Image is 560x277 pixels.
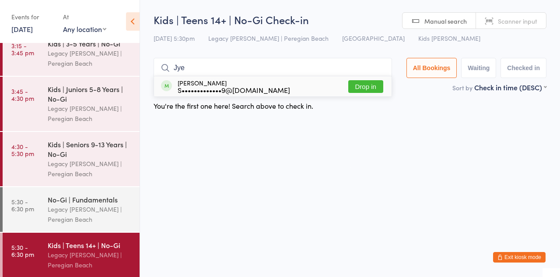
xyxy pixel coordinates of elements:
button: Checked in [500,58,546,78]
div: Legacy [PERSON_NAME] | Peregian Beach [48,159,132,179]
span: Scanner input [498,17,537,25]
div: Check in time (DESC) [474,82,546,92]
div: [PERSON_NAME] [178,79,290,93]
time: 3:45 - 4:30 pm [11,88,34,102]
div: Any location [63,24,106,34]
div: At [63,10,106,24]
a: 4:30 -5:30 pmKids | Seniors 9-13 Years | No-GiLegacy [PERSON_NAME] | Peregian Beach [3,132,140,186]
div: Legacy [PERSON_NAME] | Peregian Beach [48,204,132,224]
span: Kids [PERSON_NAME] [418,34,480,43]
button: Drop in [348,80,383,93]
div: Legacy [PERSON_NAME] | Peregian Beach [48,250,132,270]
div: Legacy [PERSON_NAME] | Peregian Beach [48,103,132,124]
div: Kids | Seniors 9-13 Years | No-Gi [48,139,132,159]
div: No-Gi | Fundamentals [48,195,132,204]
a: 3:45 -4:30 pmKids | Juniors 5-8 Years | No-GiLegacy [PERSON_NAME] | Peregian Beach [3,77,140,131]
button: Waiting [461,58,496,78]
div: Events for [11,10,54,24]
h2: Kids | Teens 14+ | No-Gi Check-in [154,12,546,27]
span: Manual search [424,17,467,25]
span: [DATE] 5:30pm [154,34,195,43]
div: Legacy [PERSON_NAME] | Peregian Beach [48,48,132,68]
div: Kids | 3-5 Years | No-Gi [48,39,132,48]
time: 5:30 - 6:30 pm [11,244,34,258]
div: You're the first one here! Search above to check in. [154,101,313,110]
div: S•••••••••••••9@[DOMAIN_NAME] [178,86,290,93]
a: 5:30 -6:30 pmNo-Gi | FundamentalsLegacy [PERSON_NAME] | Peregian Beach [3,187,140,232]
button: Exit kiosk mode [493,252,546,263]
time: 5:30 - 6:30 pm [11,198,34,212]
time: 3:15 - 3:45 pm [11,42,34,56]
a: 3:15 -3:45 pmKids | 3-5 Years | No-GiLegacy [PERSON_NAME] | Peregian Beach [3,31,140,76]
div: Kids | Juniors 5-8 Years | No-Gi [48,84,132,103]
time: 4:30 - 5:30 pm [11,143,34,157]
div: Kids | Teens 14+ | No-Gi [48,240,132,250]
span: Legacy [PERSON_NAME] | Peregian Beach [208,34,329,43]
span: [GEOGRAPHIC_DATA] [342,34,405,43]
label: Sort by [452,83,472,92]
button: All Bookings [406,58,457,78]
a: [DATE] [11,24,33,34]
input: Search [154,58,392,78]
